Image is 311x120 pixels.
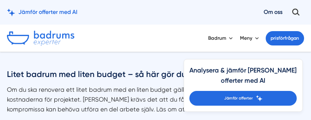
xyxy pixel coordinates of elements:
span: Jämför offerter [224,95,253,102]
p: Om du ska renovera ett litet badrum med en liten budget gäller det att du har full kontroll över ... [7,85,304,118]
a: prisförfrågan [266,31,304,45]
img: Badrumsexperter.se logotyp [7,31,74,45]
h1: Litet badrum med liten budget – så här gör du! [7,69,304,86]
span: Jämför offerter med AI [18,8,78,17]
a: Jämför offerter med AI [7,8,78,17]
h4: Analysera & jämför [PERSON_NAME] offerter med AI [189,65,297,91]
a: Jämför offerter [189,91,297,106]
button: Meny [240,29,260,48]
button: Badrum [208,29,234,48]
a: Om oss [264,8,282,17]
